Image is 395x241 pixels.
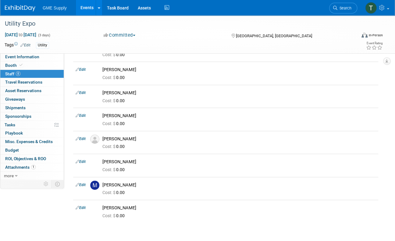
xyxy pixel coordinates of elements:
[337,6,351,10] span: Search
[101,32,138,38] button: Committed
[102,52,127,57] span: 0.00
[0,53,64,61] a: Event Information
[102,167,127,172] span: 0.00
[37,33,50,37] span: (3 days)
[20,63,23,67] i: Booth reservation complete
[102,205,376,211] div: [PERSON_NAME]
[368,33,383,38] div: In-Person
[4,173,14,178] span: more
[0,104,64,112] a: Shipments
[102,213,127,218] span: 0.00
[0,129,64,137] a: Playbook
[0,155,64,163] a: ROI, Objectives & ROO
[102,52,116,57] span: Cost: $
[102,182,376,188] div: [PERSON_NAME]
[76,183,86,187] a: Edit
[102,121,127,126] span: 0.00
[102,113,376,119] div: [PERSON_NAME]
[36,42,49,49] div: Utility
[43,5,67,10] span: GME Supply
[102,67,376,73] div: [PERSON_NAME]
[102,144,127,149] span: 0.00
[5,71,20,76] span: Staff
[5,42,30,49] td: Tags
[41,180,52,188] td: Personalize Event Tab Strip
[102,213,116,218] span: Cost: $
[5,122,15,127] span: Tasks
[76,91,86,95] a: Edit
[102,75,116,80] span: Cost: $
[5,105,26,110] span: Shipments
[5,114,31,119] span: Sponsorships
[329,3,357,13] a: Search
[31,165,36,169] span: 1
[236,34,312,38] span: [GEOGRAPHIC_DATA], [GEOGRAPHIC_DATA]
[102,190,127,195] span: 0.00
[5,88,41,93] span: Asset Reservations
[5,63,24,68] span: Booth
[5,165,36,170] span: Attachments
[0,112,64,120] a: Sponsorships
[76,160,86,164] a: Edit
[5,32,37,38] span: [DATE] [DATE]
[5,156,46,161] span: ROI, Objectives & ROO
[16,71,20,76] span: 8
[5,54,39,59] span: Event Information
[0,121,64,129] a: Tasks
[102,167,116,172] span: Cost: $
[0,61,64,70] a: Booth
[102,98,127,103] span: 0.00
[0,172,64,180] a: more
[76,67,86,72] a: Edit
[0,78,64,86] a: Travel Reservations
[5,139,53,144] span: Misc. Expenses & Credits
[5,148,19,153] span: Budget
[3,18,351,29] div: Utility Expo
[5,5,35,11] img: ExhibitDay
[5,131,23,135] span: Playbook
[0,138,64,146] a: Misc. Expenses & Credits
[0,87,64,95] a: Asset Reservations
[0,95,64,103] a: Giveaways
[90,181,99,190] img: M.jpg
[102,159,376,165] div: [PERSON_NAME]
[102,90,376,96] div: [PERSON_NAME]
[5,97,25,102] span: Giveaways
[361,33,368,38] img: Format-Inperson.png
[102,75,127,80] span: 0.00
[76,206,86,210] a: Edit
[5,80,42,85] span: Travel Reservations
[90,135,99,144] img: Associate-Profile-5.png
[102,98,116,103] span: Cost: $
[366,42,383,45] div: Event Rating
[18,32,23,37] span: to
[102,144,116,149] span: Cost: $
[0,146,64,154] a: Budget
[0,70,64,78] a: Staff8
[102,190,116,195] span: Cost: $
[0,163,64,171] a: Attachments1
[102,121,116,126] span: Cost: $
[52,180,64,188] td: Toggle Event Tabs
[76,137,86,141] a: Edit
[20,43,30,47] a: Edit
[76,113,86,118] a: Edit
[102,136,376,142] div: [PERSON_NAME]
[365,2,377,14] img: Todd Licence
[327,32,383,41] div: Event Format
